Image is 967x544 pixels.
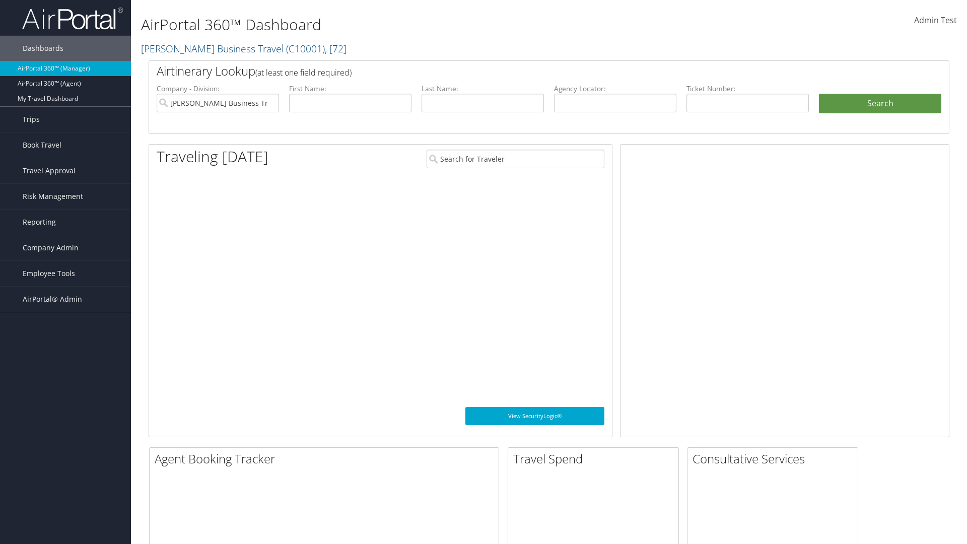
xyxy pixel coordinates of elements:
[155,450,499,467] h2: Agent Booking Tracker
[914,15,957,26] span: Admin Test
[22,7,123,30] img: airportal-logo.png
[141,42,347,55] a: [PERSON_NAME] Business Travel
[422,84,544,94] label: Last Name:
[23,36,63,61] span: Dashboards
[325,42,347,55] span: , [ 72 ]
[23,132,61,158] span: Book Travel
[23,287,82,312] span: AirPortal® Admin
[23,235,79,260] span: Company Admin
[554,84,676,94] label: Agency Locator:
[255,67,352,78] span: (at least one field required)
[23,107,40,132] span: Trips
[157,146,268,167] h1: Traveling [DATE]
[23,158,76,183] span: Travel Approval
[914,5,957,36] a: Admin Test
[157,84,279,94] label: Company - Division:
[23,210,56,235] span: Reporting
[513,450,678,467] h2: Travel Spend
[686,84,809,94] label: Ticket Number:
[819,94,941,114] button: Search
[23,184,83,209] span: Risk Management
[23,261,75,286] span: Employee Tools
[465,407,604,425] a: View SecurityLogic®
[693,450,858,467] h2: Consultative Services
[427,150,604,168] input: Search for Traveler
[157,62,875,80] h2: Airtinerary Lookup
[289,84,411,94] label: First Name:
[141,14,685,35] h1: AirPortal 360™ Dashboard
[286,42,325,55] span: ( C10001 )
